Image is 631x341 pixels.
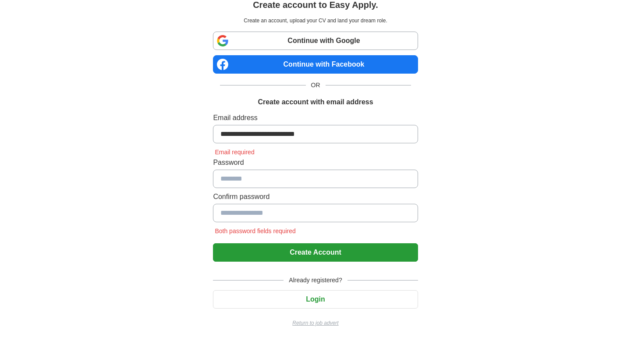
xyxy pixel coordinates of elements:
[213,55,418,74] a: Continue with Facebook
[284,276,347,285] span: Already registered?
[213,319,418,327] a: Return to job advert
[213,157,418,168] label: Password
[213,295,418,303] a: Login
[258,97,373,107] h1: Create account with email address
[306,81,326,90] span: OR
[213,192,418,202] label: Confirm password
[213,243,418,262] button: Create Account
[213,227,297,234] span: Both password fields required
[213,290,418,309] button: Login
[213,113,418,123] label: Email address
[213,149,256,156] span: Email required
[213,32,418,50] a: Continue with Google
[215,17,416,25] p: Create an account, upload your CV and land your dream role.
